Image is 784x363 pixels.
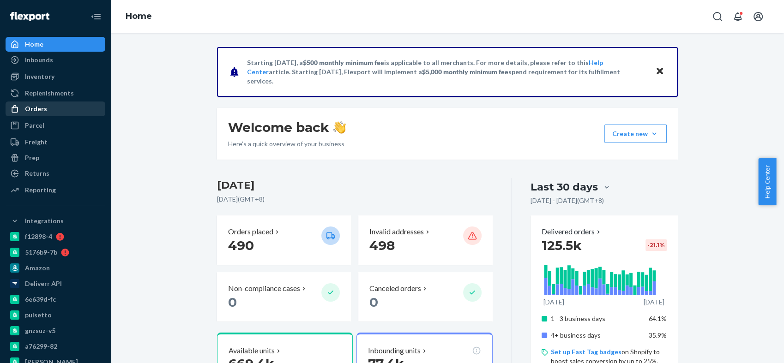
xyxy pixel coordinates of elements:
[6,261,105,275] a: Amazon
[25,169,49,178] div: Returns
[6,339,105,354] a: a76299-82
[87,7,105,26] button: Close Navigation
[217,272,351,321] button: Non-compliance cases 0
[25,326,55,335] div: gnzsuz-v5
[6,53,105,67] a: Inbounds
[654,65,666,78] button: Close
[758,158,776,205] button: Help Center
[6,292,105,307] a: 6e639d-fc
[645,239,667,251] div: -21.1 %
[25,104,47,113] div: Orders
[358,215,492,265] button: Invalid addresses 498
[6,86,105,101] a: Replenishments
[422,68,508,76] span: $5,000 monthly minimum fee
[369,294,378,310] span: 0
[217,215,351,265] button: Orders placed 490
[228,226,273,237] p: Orders placed
[10,12,49,21] img: Flexport logo
[6,37,105,52] a: Home
[217,178,493,193] h3: [DATE]
[6,245,105,260] a: 5176b9-7b
[6,214,105,228] button: Integrations
[126,11,152,21] a: Home
[531,196,604,205] p: [DATE] - [DATE] ( GMT+8 )
[25,89,74,98] div: Replenishments
[551,348,621,356] a: Set up Fast Tag badges
[749,7,767,26] button: Open account menu
[25,342,57,351] div: a76299-82
[25,232,52,241] div: f12898-4
[542,226,602,237] button: Delivered orders
[543,298,564,307] p: [DATE]
[25,137,48,147] div: Freight
[6,308,105,322] a: pulsetto
[368,345,421,356] p: Inbounding units
[6,183,105,197] a: Reporting
[25,295,56,304] div: 6e639d-fc
[358,272,492,321] button: Canceled orders 0
[25,121,44,130] div: Parcel
[6,69,105,84] a: Inventory
[228,294,237,310] span: 0
[25,40,43,49] div: Home
[729,7,747,26] button: Open notifications
[6,101,105,116] a: Orders
[644,298,664,307] p: [DATE]
[531,180,598,194] div: Last 30 days
[6,135,105,149] a: Freight
[25,310,52,320] div: pulsetto
[217,195,493,204] p: [DATE] ( GMT+8 )
[25,263,50,273] div: Amazon
[25,185,56,195] div: Reporting
[369,226,424,237] p: Invalid addresses
[6,150,105,165] a: Prep
[333,121,346,134] img: hand-wave emoji
[228,119,346,136] h1: Welcome back
[25,216,64,226] div: Integrations
[604,125,667,143] button: Create new
[228,238,254,253] span: 490
[25,72,54,81] div: Inventory
[228,283,300,294] p: Non-compliance cases
[542,238,582,253] span: 125.5k
[228,139,346,149] p: Here’s a quick overview of your business
[649,315,667,322] span: 64.1%
[6,276,105,291] a: Deliverr API
[649,331,667,339] span: 35.9%
[6,118,105,133] a: Parcel
[369,283,421,294] p: Canceled orders
[229,345,275,356] p: Available units
[6,166,105,181] a: Returns
[708,7,727,26] button: Open Search Box
[6,323,105,338] a: gnzsuz-v5
[25,248,57,257] div: 5176b9-7b
[247,58,646,86] p: Starting [DATE], a is applicable to all merchants. For more details, please refer to this article...
[118,3,159,30] ol: breadcrumbs
[25,153,39,162] div: Prep
[25,279,62,288] div: Deliverr API
[6,229,105,244] a: f12898-4
[369,238,395,253] span: 498
[25,55,53,65] div: Inbounds
[551,314,642,323] p: 1 - 3 business days
[551,331,642,340] p: 4+ business days
[303,59,384,66] span: $500 monthly minimum fee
